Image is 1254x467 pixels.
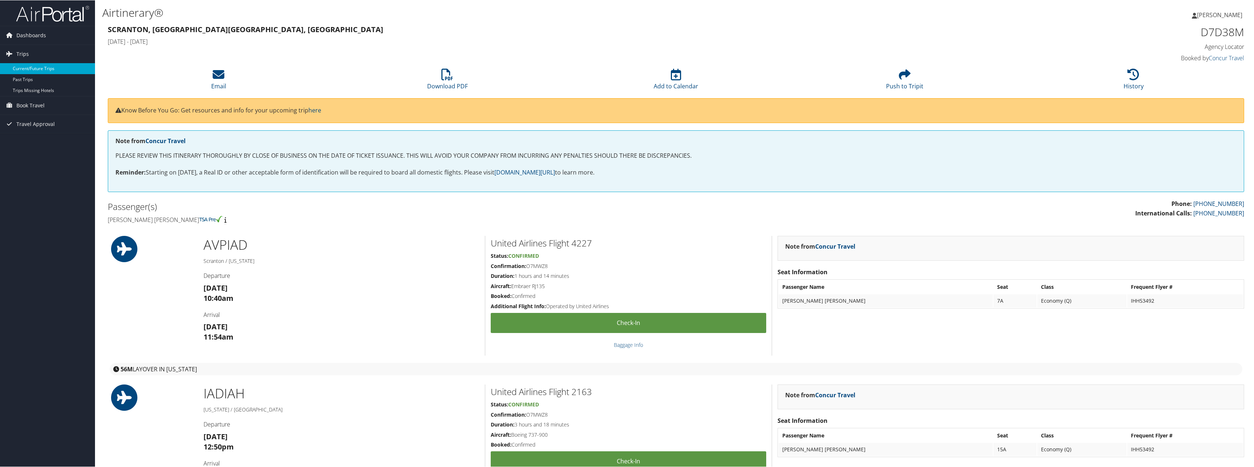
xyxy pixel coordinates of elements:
[204,431,228,441] strong: [DATE]
[491,385,766,398] h2: United Airlines Flight 2163
[779,429,993,442] th: Passenger Name
[968,42,1244,50] h4: Agency Locator
[115,137,186,145] strong: Note from
[779,294,993,307] td: [PERSON_NAME] [PERSON_NAME]
[1209,54,1244,62] a: Concur Travel
[491,252,508,259] strong: Status:
[779,443,993,456] td: [PERSON_NAME] [PERSON_NAME]
[16,26,46,44] span: Dashboards
[115,151,1236,160] p: PLEASE REVIEW THIS ITINERARY THOROUGHLY BY CLOSE OF BUSINESS ON THE DATE OF TICKET ISSUANCE. THIS...
[1135,209,1192,217] strong: International Calls:
[654,72,698,90] a: Add to Calendar
[491,401,508,407] strong: Status:
[491,411,526,418] strong: Confirmation:
[491,282,511,289] strong: Aircraft:
[115,168,1236,177] p: Starting on [DATE], a Real ID or other acceptable form of identification will be required to boar...
[110,363,1242,375] div: layover in [US_STATE]
[491,431,511,438] strong: Aircraft:
[1037,294,1126,307] td: Economy (Q)
[1127,429,1243,442] th: Frequent Flyer #
[108,24,383,34] strong: Scranton, [GEOGRAPHIC_DATA] [GEOGRAPHIC_DATA], [GEOGRAPHIC_DATA]
[1124,72,1144,90] a: History
[16,45,29,63] span: Trips
[491,292,766,299] h5: Confirmed
[16,96,45,114] span: Book Travel
[1193,209,1244,217] a: [PHONE_NUMBER]
[968,54,1244,62] h4: Booked by
[1127,294,1243,307] td: IHH53492
[491,421,766,428] h5: 3 hours and 18 minutes
[993,429,1037,442] th: Seat
[993,294,1037,307] td: 7A
[1037,429,1126,442] th: Class
[491,262,526,269] strong: Confirmation:
[491,441,766,448] h5: Confirmed
[993,280,1037,293] th: Seat
[308,106,321,114] a: here
[204,384,479,402] h1: IAD IAH
[108,215,670,223] h4: [PERSON_NAME] [PERSON_NAME]
[1193,199,1244,207] a: [PHONE_NUMBER]
[1127,443,1243,456] td: IHH53492
[204,236,479,254] h1: AVP IAD
[993,443,1037,456] td: 15A
[785,391,855,399] strong: Note from
[815,391,855,399] a: Concur Travel
[491,302,546,309] strong: Additional Flight Info:
[779,280,993,293] th: Passenger Name
[204,459,479,467] h4: Arrival
[1192,4,1250,26] a: [PERSON_NAME]
[785,242,855,250] strong: Note from
[204,406,479,413] h5: [US_STATE] / [GEOGRAPHIC_DATA]
[108,37,957,45] h4: [DATE] - [DATE]
[16,115,55,133] span: Travel Approval
[491,272,514,279] strong: Duration:
[102,5,867,20] h1: Airtinerary®
[1037,443,1126,456] td: Economy (Q)
[491,421,514,428] strong: Duration:
[815,242,855,250] a: Concur Travel
[614,341,643,348] a: Baggage Info
[115,168,146,176] strong: Reminder:
[778,416,828,424] strong: Seat Information
[491,441,512,448] strong: Booked:
[491,237,766,249] h2: United Airlines Flight 4227
[204,332,233,341] strong: 11:54am
[204,310,479,318] h4: Arrival
[491,282,766,290] h5: Embraer RJ135
[204,283,228,292] strong: [DATE]
[494,168,555,176] a: [DOMAIN_NAME][URL]
[491,302,766,310] h5: Operated by United Airlines
[427,72,468,90] a: Download PDF
[491,262,766,269] h5: O7MWZ8
[968,24,1244,39] h1: D7D38M
[16,5,89,22] img: airportal-logo.png
[115,106,1236,115] p: Know Before You Go: Get resources and info for your upcoming trip
[204,293,233,303] strong: 10:40am
[204,441,234,451] strong: 12:50pm
[211,72,226,90] a: Email
[491,431,766,438] h5: Boeing 737-900
[1171,199,1192,207] strong: Phone:
[204,321,228,331] strong: [DATE]
[1197,11,1242,19] span: [PERSON_NAME]
[145,137,186,145] a: Concur Travel
[508,401,539,407] span: Confirmed
[1037,280,1126,293] th: Class
[491,313,766,333] a: Check-in
[491,411,766,418] h5: O7MWZ8
[491,292,512,299] strong: Booked:
[508,252,539,259] span: Confirmed
[886,72,923,90] a: Push to Tripit
[1127,280,1243,293] th: Frequent Flyer #
[108,200,670,213] h2: Passenger(s)
[204,420,479,428] h4: Departure
[778,268,828,276] strong: Seat Information
[199,215,223,222] img: tsa-precheck.png
[204,257,479,264] h5: Scranton / [US_STATE]
[491,272,766,279] h5: 1 hours and 14 minutes
[204,271,479,279] h4: Departure
[121,365,133,373] strong: 56M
